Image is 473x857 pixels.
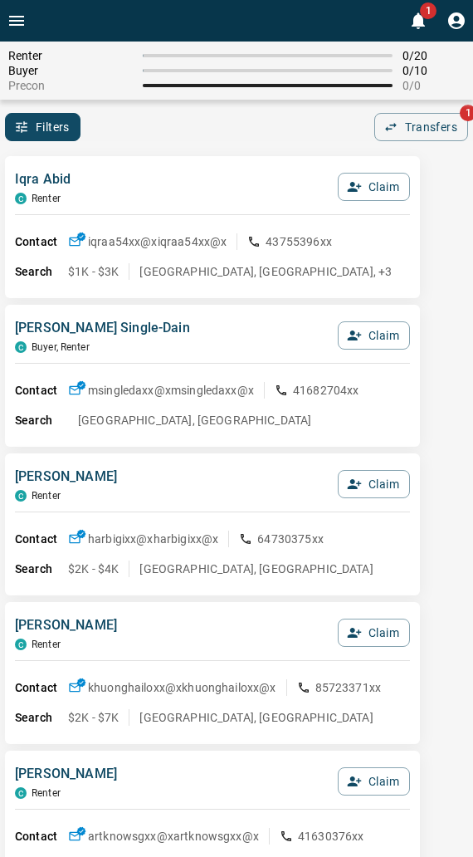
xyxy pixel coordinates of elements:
[139,561,373,577] p: [GEOGRAPHIC_DATA], [GEOGRAPHIC_DATA]
[15,382,68,399] p: Contact
[15,490,27,502] div: condos.ca
[88,828,259,845] p: artknowsgxx@x artknowsgxx@x
[15,318,190,338] p: [PERSON_NAME] Single-Dain
[15,341,27,353] div: condos.ca
[15,467,117,487] p: [PERSON_NAME]
[440,4,473,37] button: Profile
[402,49,465,62] span: 0 / 20
[402,64,465,77] span: 0 / 10
[338,470,410,498] button: Claim
[88,382,254,399] p: msingledaxx@x msingledaxx@x
[15,764,117,784] p: [PERSON_NAME]
[32,193,61,204] p: Renter
[293,382,359,399] p: 41682704xx
[8,49,133,62] span: Renter
[338,619,410,647] button: Claim
[5,113,80,141] button: Filters
[68,709,119,726] p: $2K - $7K
[8,64,133,77] span: Buyer
[32,639,61,650] p: Renter
[8,79,133,92] span: Precon
[15,615,117,635] p: [PERSON_NAME]
[15,263,68,281] p: Search
[374,113,468,141] button: Transfers
[266,233,332,250] p: 43755396xx
[68,263,119,280] p: $1K - $3K
[15,193,27,204] div: condos.ca
[402,79,465,92] span: 0 / 0
[15,828,68,845] p: Contact
[338,321,410,350] button: Claim
[315,679,382,696] p: 85723371xx
[15,531,68,548] p: Contact
[15,787,27,799] div: condos.ca
[15,639,27,650] div: condos.ca
[420,2,436,19] span: 1
[32,490,61,502] p: Renter
[338,173,410,201] button: Claim
[15,412,68,429] p: Search
[257,531,324,547] p: 64730375xx
[32,341,90,353] p: Buyer, Renter
[15,233,68,251] p: Contact
[15,169,71,189] p: Iqra Abid
[139,263,392,280] p: [GEOGRAPHIC_DATA], [GEOGRAPHIC_DATA], +3
[88,233,227,250] p: iqraa54xx@x iqraa54xx@x
[88,531,218,547] p: harbigixx@x harbigixx@x
[15,679,68,697] p: Contact
[298,828,364,845] p: 41630376xx
[15,709,68,727] p: Search
[88,679,276,696] p: khuonghailoxx@x khuonghailoxx@x
[68,561,119,577] p: $2K - $4K
[78,412,311,428] p: [GEOGRAPHIC_DATA], [GEOGRAPHIC_DATA]
[338,767,410,796] button: Claim
[402,4,435,37] button: 1
[15,561,68,578] p: Search
[139,709,373,726] p: [GEOGRAPHIC_DATA], [GEOGRAPHIC_DATA]
[32,787,61,799] p: Renter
